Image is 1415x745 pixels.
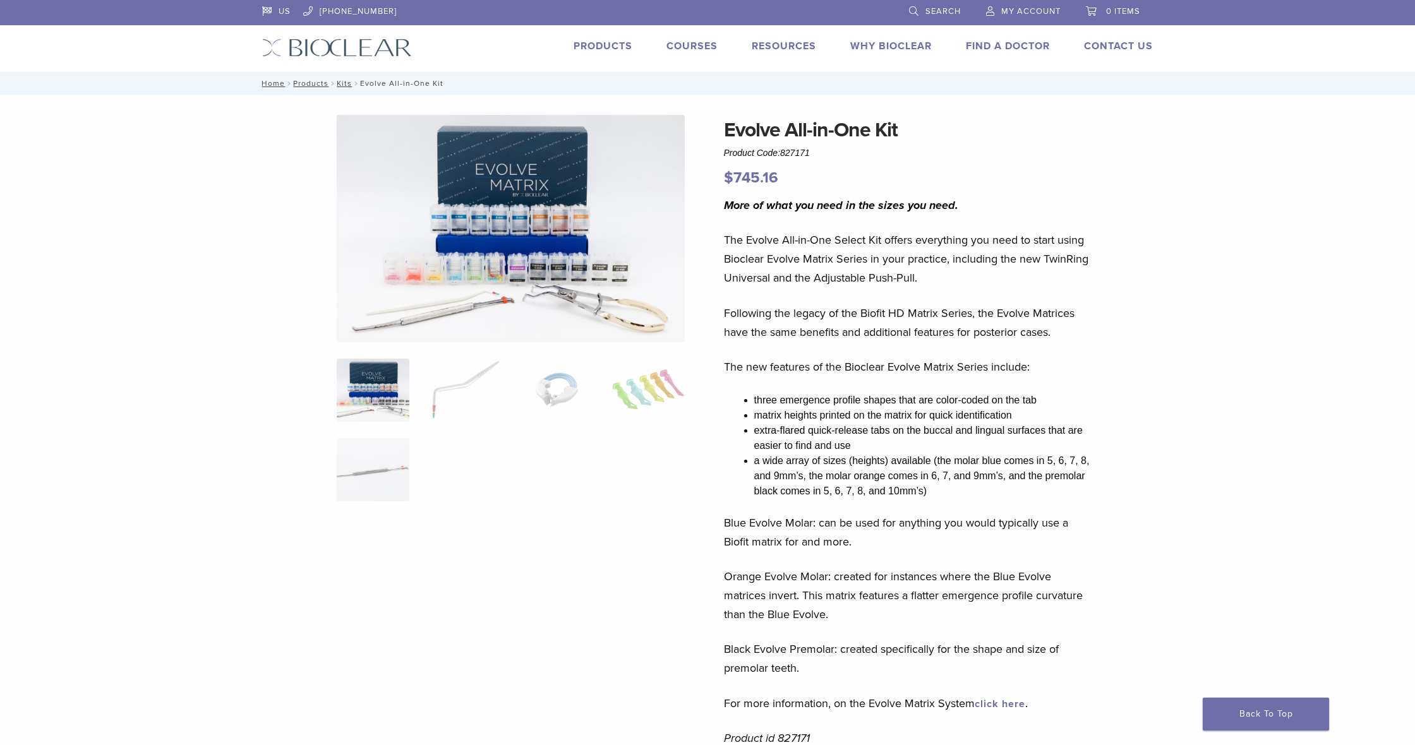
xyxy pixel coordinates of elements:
[428,359,501,422] img: Evolve All-in-One Kit - Image 2
[1106,6,1140,16] span: 0 items
[724,731,810,745] em: Product id 827171
[1001,6,1061,16] span: My Account
[337,115,685,342] img: IMG_0457
[752,40,816,52] a: Resources
[724,148,810,158] span: Product Code:
[666,40,718,52] a: Courses
[724,304,1095,342] p: Following the legacy of the Biofit HD Matrix Series, the Evolve Matrices have the same benefits a...
[1084,40,1153,52] a: Contact Us
[966,40,1050,52] a: Find A Doctor
[253,72,1162,95] nav: Evolve All-in-One Kit
[724,357,1095,376] p: The new features of the Bioclear Evolve Matrix Series include:
[724,169,778,187] bdi: 745.16
[724,230,1095,287] p: The Evolve All-in-One Select Kit offers everything you need to start using Bioclear Evolve Matrix...
[262,39,412,57] img: Bioclear
[925,6,961,16] span: Search
[328,80,337,86] span: /
[337,359,409,422] img: IMG_0457-scaled-e1745362001290-300x300.jpg
[724,567,1095,624] p: Orange Evolve Molar: created for instances where the Blue Evolve matrices invert. This matrix fea...
[574,40,632,52] a: Products
[754,393,1095,408] li: three emergence profile shapes that are color-coded on the tab
[724,513,1095,551] p: Blue Evolve Molar: can be used for anything you would typically use a Biofit matrix for and more.
[1203,698,1329,730] a: Back To Top
[337,79,352,88] a: Kits
[293,79,328,88] a: Products
[337,438,409,501] img: Evolve All-in-One Kit - Image 5
[724,198,958,212] i: More of what you need in the sizes you need.
[724,640,1095,677] p: Black Evolve Premolar: created specifically for the shape and size of premolar teeth.
[352,80,360,86] span: /
[724,115,1095,145] h1: Evolve All-in-One Kit
[612,359,685,422] img: Evolve All-in-One Kit - Image 4
[258,79,285,88] a: Home
[780,148,810,158] span: 827171
[754,453,1095,499] li: a wide array of sizes (heights) available (the molar blue comes in 5, 6, 7, 8, and 9mm’s, the mol...
[975,698,1025,710] a: click here
[850,40,932,52] a: Why Bioclear
[285,80,293,86] span: /
[724,694,1095,713] p: For more information, on the Evolve Matrix System .
[754,423,1095,453] li: extra-flared quick-release tabs on the buccal and lingual surfaces that are easier to find and use
[754,408,1095,423] li: matrix heights printed on the matrix for quick identification
[724,169,733,187] span: $
[520,359,593,422] img: Evolve All-in-One Kit - Image 3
